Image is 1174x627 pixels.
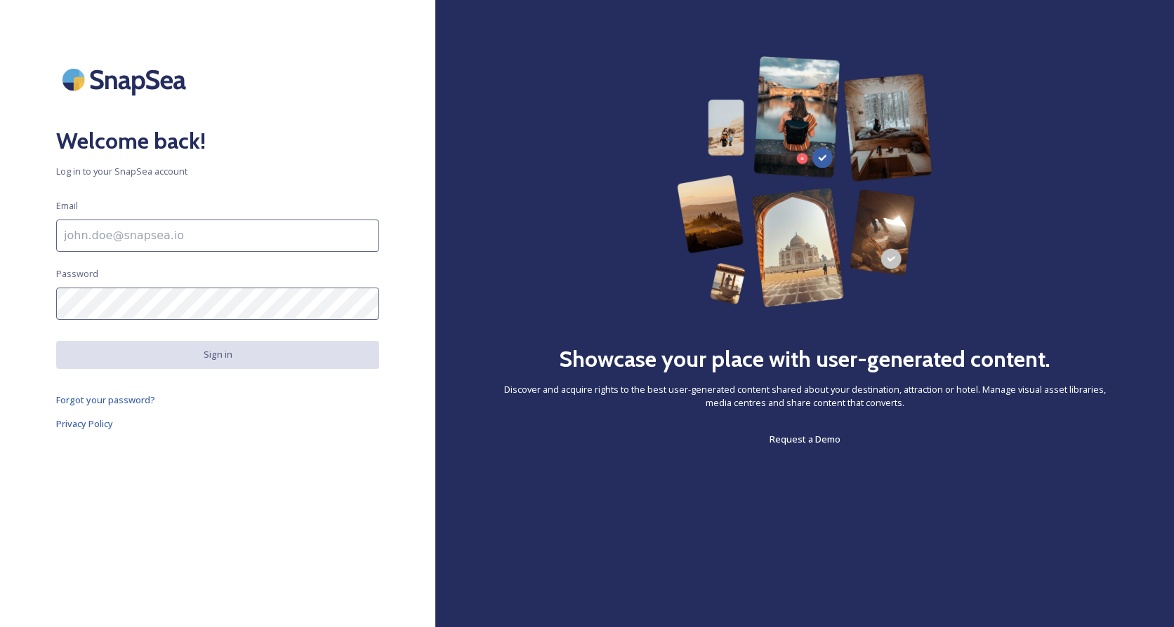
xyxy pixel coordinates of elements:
[56,415,379,432] a: Privacy Policy
[56,393,155,406] span: Forgot your password?
[559,342,1050,376] h2: Showcase your place with user-generated content.
[770,431,840,447] a: Request a Demo
[56,267,98,281] span: Password
[56,391,379,408] a: Forgot your password?
[56,417,113,430] span: Privacy Policy
[56,165,379,178] span: Log in to your SnapSea account
[56,124,379,158] h2: Welcome back!
[56,199,78,213] span: Email
[56,341,379,368] button: Sign in
[56,220,379,252] input: john.doe@snapsea.io
[677,56,933,307] img: 63b42ca75bacad526042e722_Group%20154-p-800.png
[56,56,197,103] img: SnapSea Logo
[770,433,840,445] span: Request a Demo
[492,383,1118,410] span: Discover and acquire rights to the best user-generated content shared about your destination, att...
